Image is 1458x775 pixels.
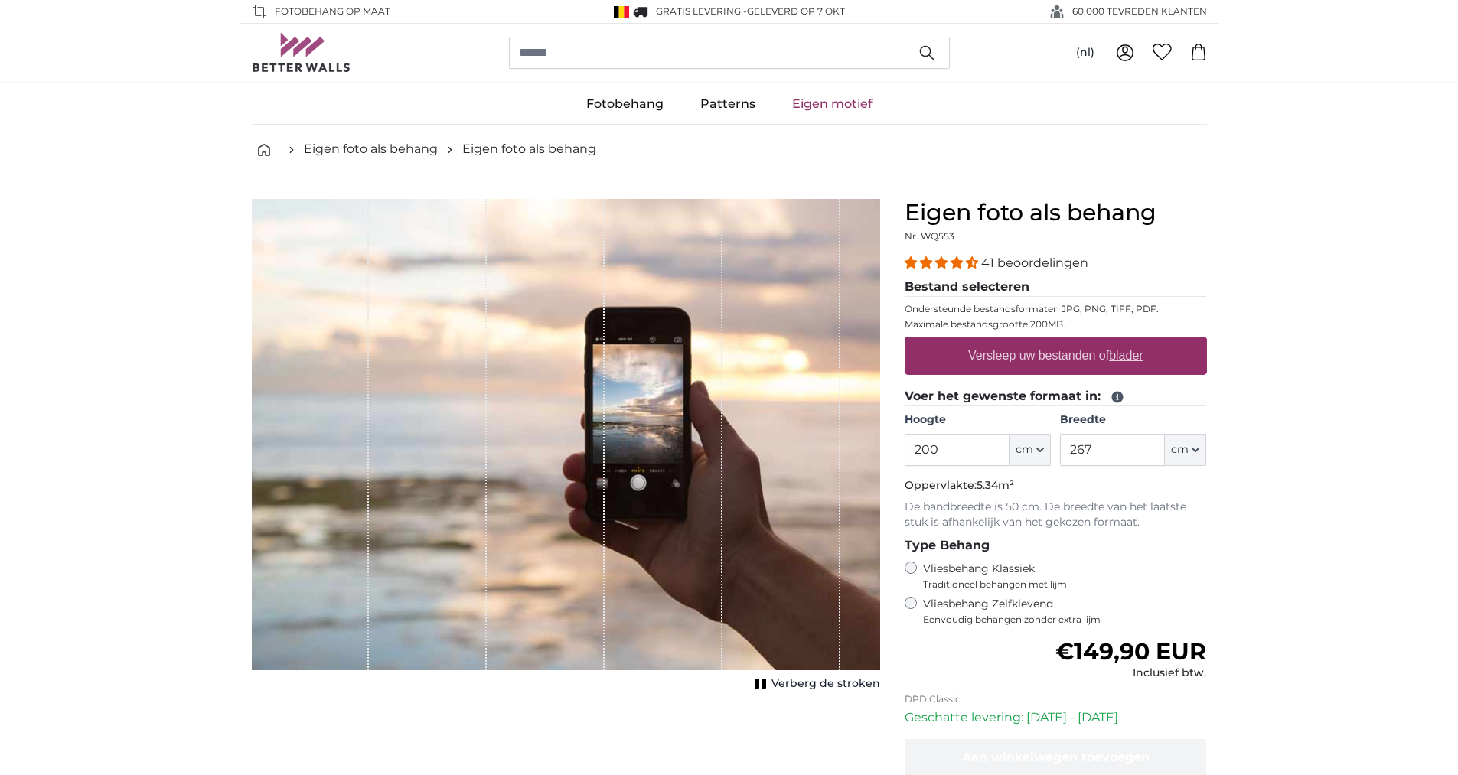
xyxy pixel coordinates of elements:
[905,500,1207,530] p: De bandbreedte is 50 cm. De breedte van het laatste stuk is afhankelijk van het gekozen formaat.
[923,562,1179,591] label: Vliesbehang Klassiek
[905,387,1207,406] legend: Voer het gewenste formaat in:
[614,6,629,18] img: België
[977,478,1014,492] span: 5.34m²
[923,614,1207,626] span: Eenvoudig behangen zonder extra lijm
[905,278,1207,297] legend: Bestand selecteren
[1010,434,1051,466] button: cm
[1055,637,1206,666] span: €149,90 EUR
[923,578,1179,591] span: Traditioneel behangen met lijm
[1060,412,1206,428] label: Breedte
[905,536,1207,555] legend: Type Behang
[905,478,1207,493] p: Oppervlakte:
[304,140,438,158] a: Eigen foto als behang
[771,676,880,692] span: Verberg de stroken
[923,597,1207,626] label: Vliesbehang Zelfklevend
[462,140,596,158] a: Eigen foto als behang
[905,693,1207,705] p: DPD Classic
[750,673,880,695] button: Verberg de stroken
[568,84,682,124] a: Fotobehang
[962,750,1150,764] span: Aan winkelwagen toevoegen
[905,412,1051,428] label: Hoogte
[905,230,954,242] span: Nr. WQ553
[275,5,390,18] span: FOTOBEHANG OP MAAT
[252,125,1207,174] nav: breadcrumbs
[905,256,981,270] span: 4.39 stars
[1165,434,1206,466] button: cm
[1072,5,1207,18] span: 60.000 TEVREDEN KLANTEN
[1055,666,1206,681] div: Inclusief btw.
[905,303,1207,315] p: Ondersteunde bestandsformaten JPG, PNG, TIFF, PDF.
[747,5,845,17] span: Geleverd op 7 okt
[905,708,1207,727] p: Geschatte levering: [DATE] - [DATE]
[1171,442,1189,458] span: cm
[1016,442,1033,458] span: cm
[743,5,845,17] span: -
[252,199,880,695] div: 1 of 1
[981,256,1088,270] span: 41 beoordelingen
[905,199,1207,226] h1: Eigen foto als behang
[682,84,774,124] a: Patterns
[1064,39,1107,67] button: (nl)
[252,33,351,72] img: Betterwalls
[905,318,1207,331] p: Maximale bestandsgrootte 200MB.
[656,5,743,17] span: GRATIS levering!
[774,84,891,124] a: Eigen motief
